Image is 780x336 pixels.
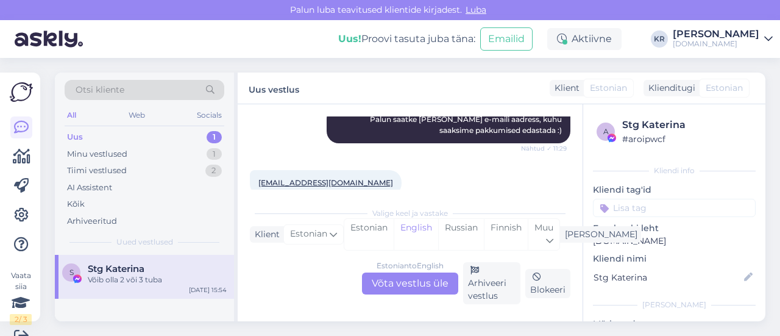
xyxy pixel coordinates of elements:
div: Arhiveeri vestlus [463,262,520,304]
a: [PERSON_NAME][DOMAIN_NAME] [673,29,773,49]
input: Lisa nimi [594,271,742,284]
div: Blokeeri [525,269,570,298]
div: Stg Katerina [622,118,752,132]
div: All [65,107,79,123]
p: Kliendi nimi [593,252,756,265]
div: Tiimi vestlused [67,165,127,177]
button: Emailid [480,27,533,51]
div: Web [126,107,147,123]
p: [DOMAIN_NAME] [593,235,756,248]
div: Arhiveeritud [67,215,117,227]
input: Lisa tag [593,199,756,217]
span: Stg Katerina [88,263,144,274]
span: Estonian [706,82,743,95]
span: Uued vestlused [116,237,173,248]
span: Muu [534,222,553,233]
img: Askly Logo [10,82,33,102]
div: [PERSON_NAME] [560,228,637,241]
div: Valige keel ja vastake [250,208,570,219]
span: Estonian [290,227,327,241]
div: AI Assistent [67,182,112,194]
b: Uus! [338,33,361,45]
a: [EMAIL_ADDRESS][DOMAIN_NAME] [258,178,393,187]
div: Estonian [344,219,394,250]
div: Võib olla 2 või 3 tuba [88,274,227,285]
p: Märkmed [593,318,756,331]
div: Klienditugi [643,82,695,95]
div: Aktiivne [547,28,622,50]
div: Kõik [67,198,85,210]
div: [DOMAIN_NAME] [673,39,759,49]
span: Otsi kliente [76,84,124,96]
div: Võta vestlus üle [362,273,458,295]
span: S [69,268,74,277]
div: Klient [550,82,580,95]
span: Nähtud ✓ 11:29 [521,144,567,153]
div: 1 [207,148,222,160]
div: Finnish [484,219,528,250]
div: 2 [205,165,222,177]
div: English [394,219,438,250]
div: Kliendi info [593,165,756,176]
div: KR [651,30,668,48]
p: Facebooki leht [593,222,756,235]
div: Socials [194,107,224,123]
div: [DATE] 15:54 [189,285,227,295]
div: 2 / 3 [10,314,32,325]
span: Estonian [590,82,627,95]
div: Vaata siia [10,270,32,325]
div: [PERSON_NAME] [593,299,756,310]
span: Luba [462,4,490,15]
div: [PERSON_NAME] [673,29,759,39]
div: Klient [250,228,280,241]
div: # aroipwcf [622,132,752,146]
div: Proovi tasuta juba täna: [338,32,475,46]
div: Uus [67,131,83,143]
div: 1 [207,131,222,143]
span: a [603,127,609,136]
div: Estonian to English [377,260,444,271]
label: Uus vestlus [249,80,299,96]
div: Minu vestlused [67,148,127,160]
div: Russian [438,219,484,250]
p: Kliendi tag'id [593,184,756,196]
